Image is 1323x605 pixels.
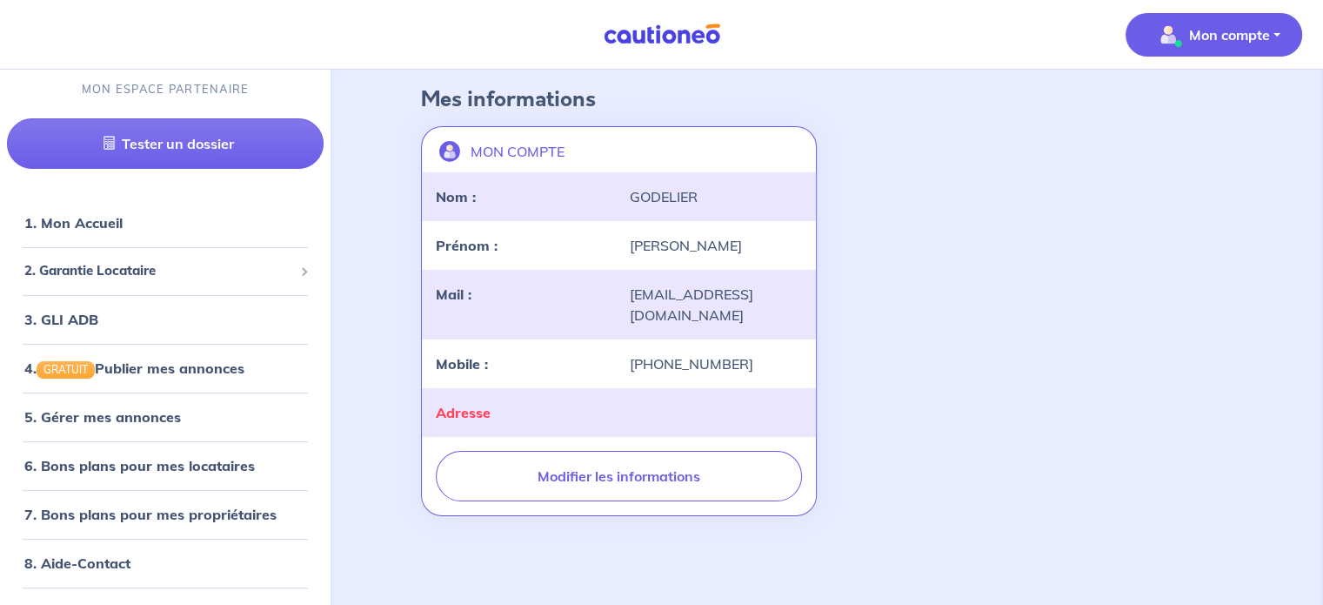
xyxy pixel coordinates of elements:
[82,82,250,98] p: MON ESPACE PARTENAIRE
[24,506,277,523] a: 7. Bons plans pour mes propriétaires
[7,497,324,532] div: 7. Bons plans pour mes propriétaires
[1126,13,1302,57] button: illu_account_valid_menu.svgMon compte
[7,546,324,581] div: 8. Aide-Contact
[1189,24,1270,45] p: Mon compte
[7,206,324,241] div: 1. Mon Accueil
[618,353,812,374] div: [PHONE_NUMBER]
[7,119,324,170] a: Tester un dossier
[436,237,498,254] strong: Prénom :
[7,400,324,434] div: 5. Gérer mes annonces
[618,284,812,326] div: [EMAIL_ADDRESS][DOMAIN_NAME]
[1154,21,1182,49] img: illu_account_valid_menu.svg
[7,448,324,483] div: 6. Bons plans pour mes locataires
[421,87,1233,112] h4: Mes informations
[439,141,460,162] img: illu_account.svg
[24,215,123,232] a: 1. Mon Accueil
[471,141,565,162] p: MON COMPTE
[24,457,255,474] a: 6. Bons plans pour mes locataires
[436,355,488,373] strong: Mobile :
[24,408,181,426] a: 5. Gérer mes annonces
[24,555,130,572] a: 8. Aide-Contact
[7,351,324,386] div: 4.GRATUITPublier mes annonces
[436,188,476,205] strong: Nom :
[7,255,324,289] div: 2. Garantie Locataire
[436,451,801,501] button: Modifier les informations
[618,186,812,207] div: GODELIER
[618,235,812,256] div: [PERSON_NAME]
[436,286,471,303] strong: Mail :
[597,24,727,45] img: Cautioneo
[24,262,293,282] span: 2. Garantie Locataire
[7,302,324,337] div: 3. GLI ADB
[436,404,491,421] strong: Adresse
[24,311,98,328] a: 3. GLI ADB
[24,360,244,377] a: 4.GRATUITPublier mes annonces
